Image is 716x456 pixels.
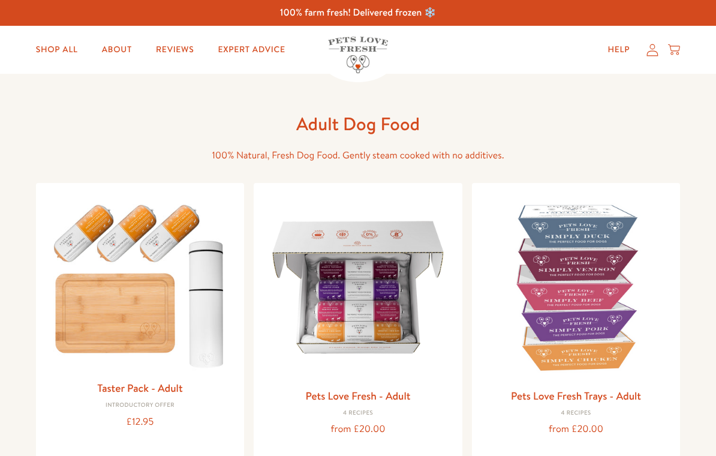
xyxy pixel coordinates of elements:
[26,38,88,62] a: Shop All
[482,193,671,382] img: Pets Love Fresh Trays - Adult
[208,38,294,62] a: Expert Advice
[328,37,388,73] img: Pets Love Fresh
[263,193,453,382] img: Pets Love Fresh - Adult
[46,402,235,409] div: Introductory Offer
[97,380,182,395] a: Taster Pack - Adult
[482,410,671,417] div: 4 Recipes
[263,410,453,417] div: 4 Recipes
[511,388,641,403] a: Pets Love Fresh Trays - Adult
[146,38,203,62] a: Reviews
[212,149,504,162] span: 100% Natural, Fresh Dog Food. Gently steam cooked with no additives.
[92,38,142,62] a: About
[598,38,640,62] a: Help
[166,112,550,136] h1: Adult Dog Food
[46,193,235,374] img: Taster Pack - Adult
[46,414,235,430] div: £12.95
[482,421,671,437] div: from £20.00
[305,388,410,403] a: Pets Love Fresh - Adult
[263,421,453,437] div: from £20.00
